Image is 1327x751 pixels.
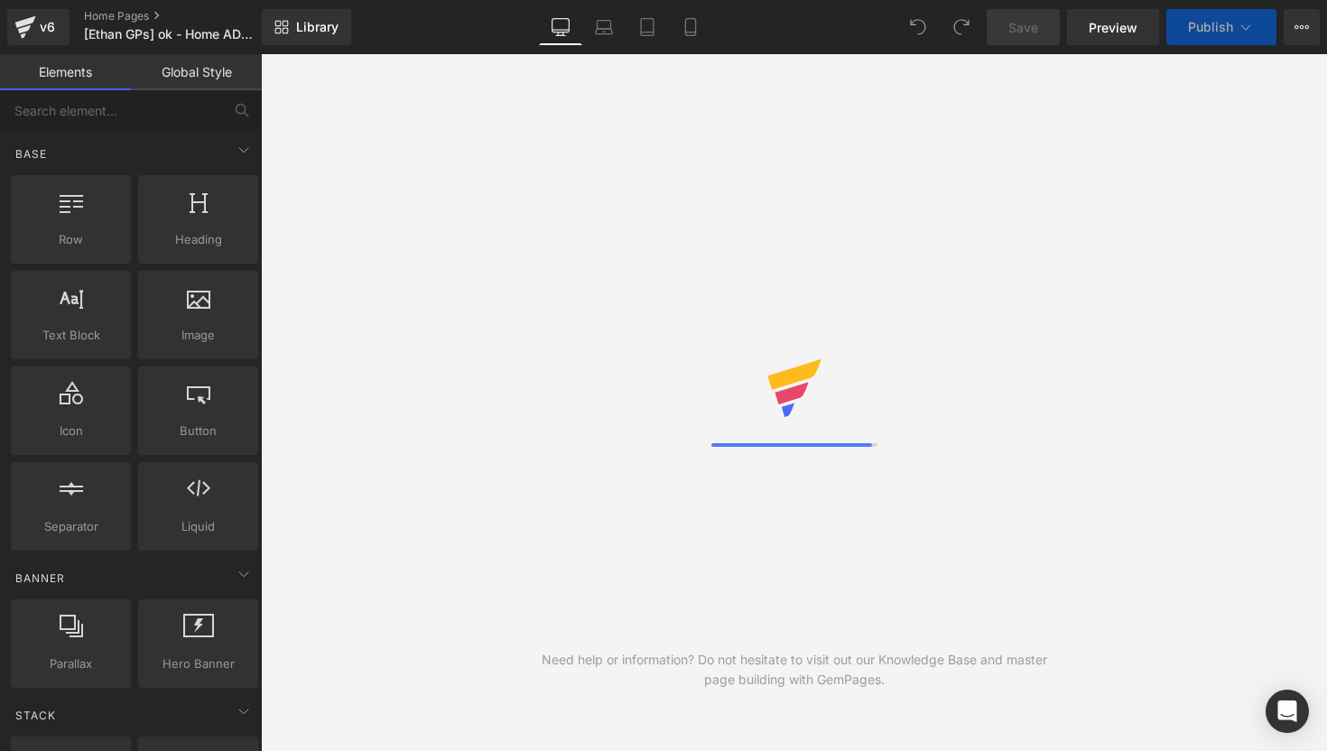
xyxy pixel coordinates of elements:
span: Base [14,145,49,162]
span: Button [144,422,253,440]
span: Library [296,19,339,35]
span: Text Block [16,326,125,345]
span: Row [16,230,125,249]
span: Liquid [144,517,253,536]
a: Laptop [582,9,626,45]
a: Mobile [669,9,712,45]
span: Stack [14,707,58,724]
a: Preview [1067,9,1159,45]
span: Image [144,326,253,345]
button: Undo [900,9,936,45]
button: More [1284,9,1320,45]
button: Redo [943,9,979,45]
a: v6 [7,9,70,45]
a: Desktop [539,9,582,45]
a: Global Style [131,54,262,90]
span: [Ethan GPs] ok - Home ADS / Conversion -volubil-chaussure-a-talons-interchangeables - [DATE] [84,27,257,42]
a: New Library [262,9,351,45]
span: Publish [1188,20,1233,34]
span: Separator [16,517,125,536]
span: Heading [144,230,253,249]
a: Tablet [626,9,669,45]
span: Parallax [16,654,125,673]
div: Need help or information? Do not hesitate to visit out our Knowledge Base and master page buildin... [527,650,1061,690]
button: Publish [1166,9,1276,45]
div: v6 [36,15,59,39]
span: Save [1008,18,1038,37]
div: Open Intercom Messenger [1266,690,1309,733]
span: Hero Banner [144,654,253,673]
span: Preview [1089,18,1137,37]
span: Banner [14,570,67,587]
span: Icon [16,422,125,440]
a: Home Pages [84,9,292,23]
